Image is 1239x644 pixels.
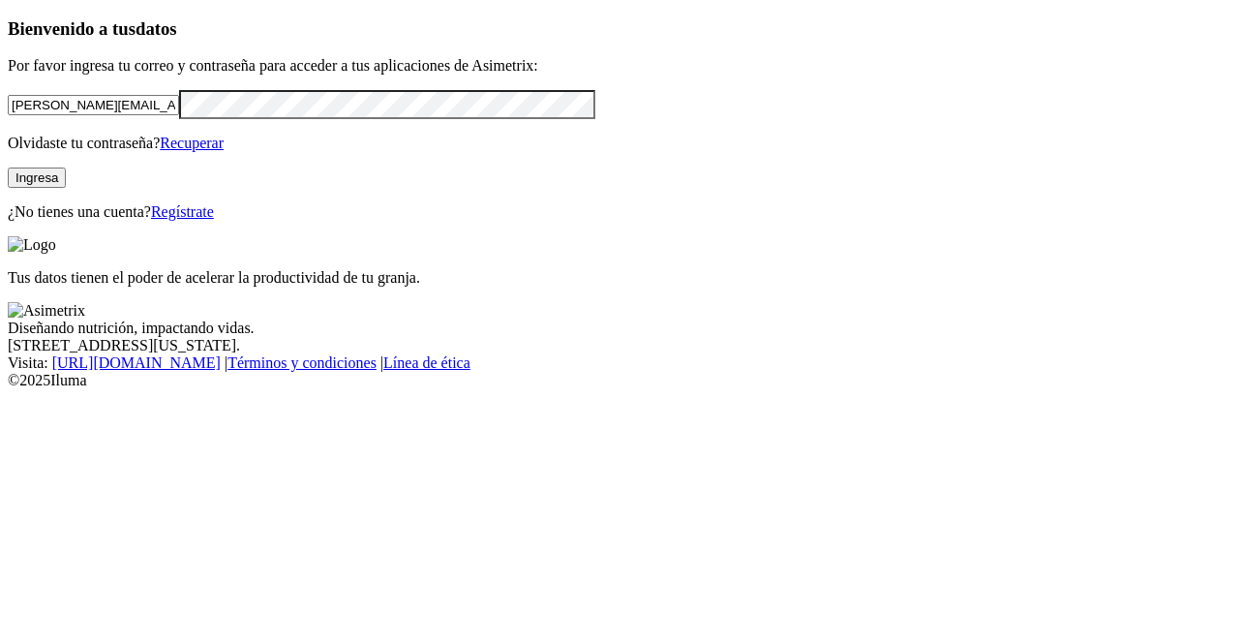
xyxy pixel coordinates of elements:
a: Recuperar [160,135,224,151]
p: ¿No tienes una cuenta? [8,203,1231,221]
div: © 2025 Iluma [8,372,1231,389]
img: Asimetrix [8,302,85,320]
a: Línea de ética [383,354,470,371]
input: Tu correo [8,95,179,115]
span: datos [136,18,177,39]
button: Ingresa [8,168,66,188]
a: Términos y condiciones [227,354,377,371]
h3: Bienvenido a tus [8,18,1231,40]
div: Visita : | | [8,354,1231,372]
p: Por favor ingresa tu correo y contraseña para acceder a tus aplicaciones de Asimetrix: [8,57,1231,75]
div: Diseñando nutrición, impactando vidas. [8,320,1231,337]
a: [URL][DOMAIN_NAME] [52,354,221,371]
img: Logo [8,236,56,254]
p: Olvidaste tu contraseña? [8,135,1231,152]
a: Regístrate [151,203,214,220]
div: [STREET_ADDRESS][US_STATE]. [8,337,1231,354]
p: Tus datos tienen el poder de acelerar la productividad de tu granja. [8,269,1231,287]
